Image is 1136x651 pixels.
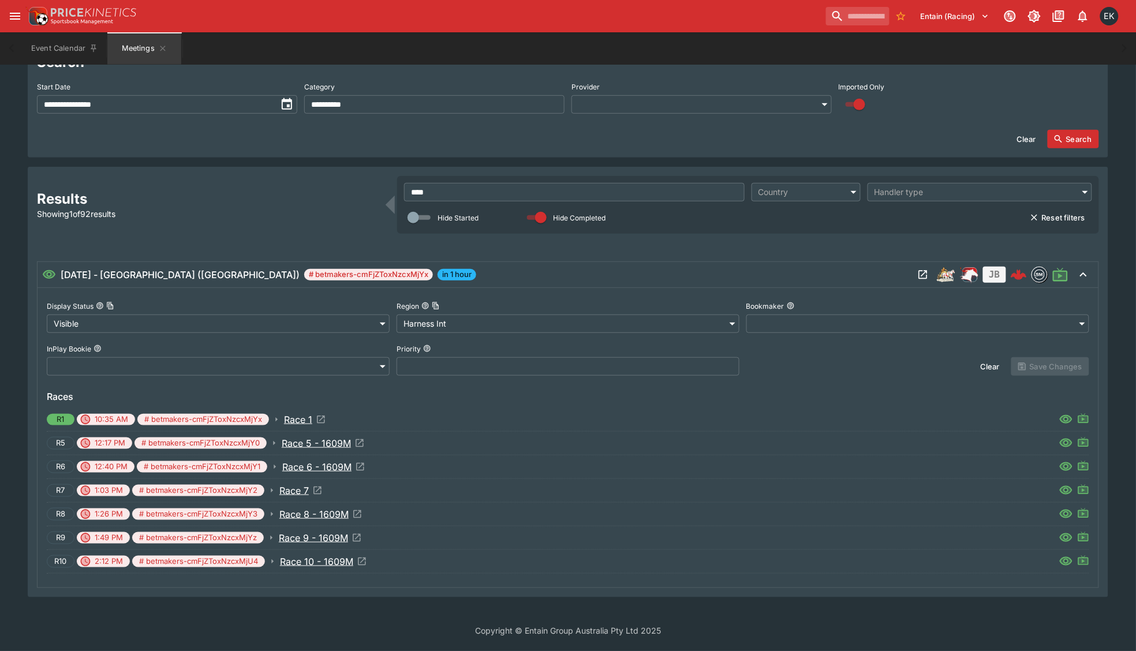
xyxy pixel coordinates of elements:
p: Race 7 [279,484,309,497]
button: RegionCopy To Clipboard [421,302,429,310]
img: logo-cerberus--red.svg [1011,267,1027,283]
svg: Live [1078,460,1089,472]
span: R9 [50,532,72,544]
p: Category [304,82,335,92]
p: Showing 1 of 92 results [37,208,379,220]
svg: Visible [42,268,56,282]
span: 2:12 PM [88,556,130,567]
img: racing.png [960,265,978,284]
svg: Live [1078,555,1089,566]
a: Open Event [284,413,326,426]
p: Start Date [37,82,70,92]
svg: Visible [1059,484,1073,497]
svg: Visible [1059,460,1073,474]
button: Bookmaker [787,302,795,310]
svg: Live [1078,507,1089,519]
a: Open Event [279,531,362,545]
span: R5 [50,437,72,449]
span: # betmakers-cmFjZToxNzcxMjY2 [132,485,264,496]
img: betmakers.png [1032,267,1047,282]
button: Documentation [1048,6,1069,27]
button: Priority [423,345,431,353]
span: 12:40 PM [88,461,134,473]
a: Open Event [282,460,365,474]
svg: Live [1078,484,1089,495]
a: Open Event [279,507,363,521]
span: 10:35 AM [88,414,135,425]
p: Imported Only [839,82,885,92]
svg: Visible [1059,436,1073,450]
svg: Live [1078,413,1089,424]
p: Race 1 [284,413,312,426]
p: InPlay Bookie [47,344,91,354]
svg: Live [1078,531,1089,542]
span: # betmakers-cmFjZToxNzcxMjU4 [132,556,265,567]
img: harness_racing.png [937,265,955,284]
button: open drawer [5,6,25,27]
button: Clear [973,357,1007,376]
p: Race 6 - 1609M [282,460,352,474]
svg: Visible [1059,507,1073,521]
svg: Visible [1059,555,1073,568]
span: # betmakers-cmFjZToxNzcxMjY3 [132,508,264,520]
span: R8 [50,508,72,520]
button: InPlay Bookie [94,345,102,353]
img: PriceKinetics Logo [25,5,48,28]
p: Race 10 - 1609M [280,555,353,568]
span: 1:49 PM [88,532,130,544]
svg: Live [1052,267,1068,283]
img: PriceKinetics [51,8,136,17]
input: search [826,7,890,25]
button: Connected to PK [1000,6,1021,27]
button: toggle date time picker [276,94,297,115]
img: Sportsbook Management [51,19,113,24]
span: R10 [48,556,73,567]
p: Hide Started [438,213,479,223]
span: # betmakers-cmFjZToxNzcxMjYx [137,414,269,425]
button: Clear [1010,130,1043,148]
p: Priority [397,344,421,354]
span: R1 [50,414,72,425]
p: Hide Completed [554,213,606,223]
p: Race 5 - 1609M [282,436,351,450]
span: # betmakers-cmFjZToxNzcxMjYx [304,269,433,280]
button: Notifications [1073,6,1093,27]
div: Visible [47,315,390,333]
button: Reset filters [1023,208,1092,227]
span: R7 [50,485,72,496]
p: Race 8 - 1609M [279,507,349,521]
button: Event Calendar [24,32,105,65]
button: Copy To Clipboard [106,302,114,310]
span: R6 [50,461,72,473]
button: No Bookmarks [892,7,910,25]
a: Open Event [282,436,365,450]
span: # betmakers-cmFjZToxNzcxMjYz [132,532,264,544]
svg: Visible [1059,531,1073,545]
span: 1:26 PM [88,508,130,520]
p: Display Status [47,301,94,311]
span: # betmakers-cmFjZToxNzcxMjY1 [137,461,267,473]
span: # betmakers-cmFjZToxNzcxMjY0 [134,437,267,449]
h2: Results [37,190,379,208]
h6: [DATE] - [GEOGRAPHIC_DATA] ([GEOGRAPHIC_DATA]) [61,268,300,282]
button: Display StatusCopy To Clipboard [96,302,104,310]
button: Copy To Clipboard [432,302,440,310]
button: Toggle light/dark mode [1024,6,1045,27]
button: Emily Kim [1097,3,1122,29]
button: Search [1048,130,1099,148]
p: Bookmaker [746,301,784,311]
button: Select Tenant [914,7,996,25]
div: Emily Kim [1100,7,1119,25]
span: 1:03 PM [88,485,130,496]
div: Jetbet not yet mapped [983,267,1006,283]
div: betmakers [1032,267,1048,283]
p: Race 9 - 1609M [279,531,348,545]
div: Country [758,186,842,198]
div: Handler type [875,186,1074,198]
p: Region [397,301,419,311]
svg: Visible [1059,413,1073,426]
h6: Races [47,390,1089,403]
span: in 1 hour [438,269,476,280]
span: 12:17 PM [88,437,132,449]
svg: Live [1078,436,1089,448]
